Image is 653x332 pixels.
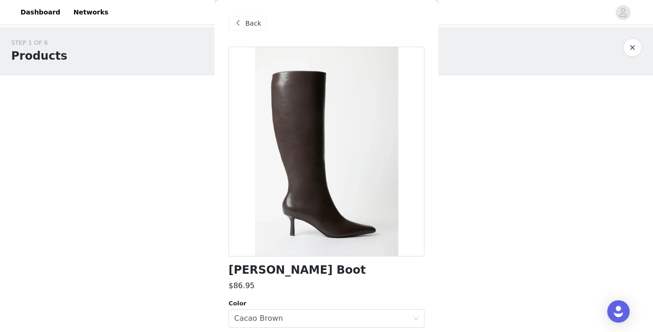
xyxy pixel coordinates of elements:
[15,2,66,23] a: Dashboard
[618,5,627,20] div: avatar
[11,38,67,48] div: STEP 1 OF 6
[229,264,366,277] h1: [PERSON_NAME] Boot
[229,299,424,308] div: Color
[68,2,114,23] a: Networks
[229,280,255,291] h3: $86.95
[11,48,67,64] h1: Products
[245,19,261,28] span: Back
[234,310,283,327] div: Cacao Brown
[607,300,630,323] div: Open Intercom Messenger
